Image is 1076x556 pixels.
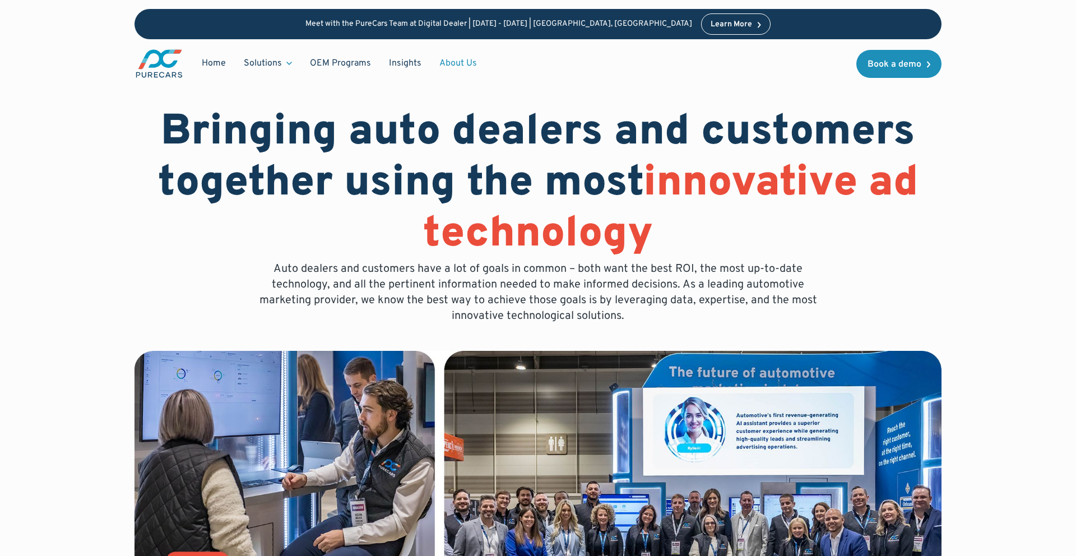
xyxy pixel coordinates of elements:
[856,50,941,78] a: Book a demo
[430,53,486,74] a: About Us
[423,157,919,262] span: innovative ad technology
[134,48,184,79] a: main
[305,20,692,29] p: Meet with the PureCars Team at Digital Dealer | [DATE] - [DATE] | [GEOGRAPHIC_DATA], [GEOGRAPHIC_...
[134,48,184,79] img: purecars logo
[380,53,430,74] a: Insights
[868,60,921,69] div: Book a demo
[134,108,941,261] h1: Bringing auto dealers and customers together using the most
[235,53,301,74] div: Solutions
[701,13,771,35] a: Learn More
[301,53,380,74] a: OEM Programs
[244,57,282,69] div: Solutions
[193,53,235,74] a: Home
[711,21,752,29] div: Learn More
[251,261,825,324] p: Auto dealers and customers have a lot of goals in common – both want the best ROI, the most up-to...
